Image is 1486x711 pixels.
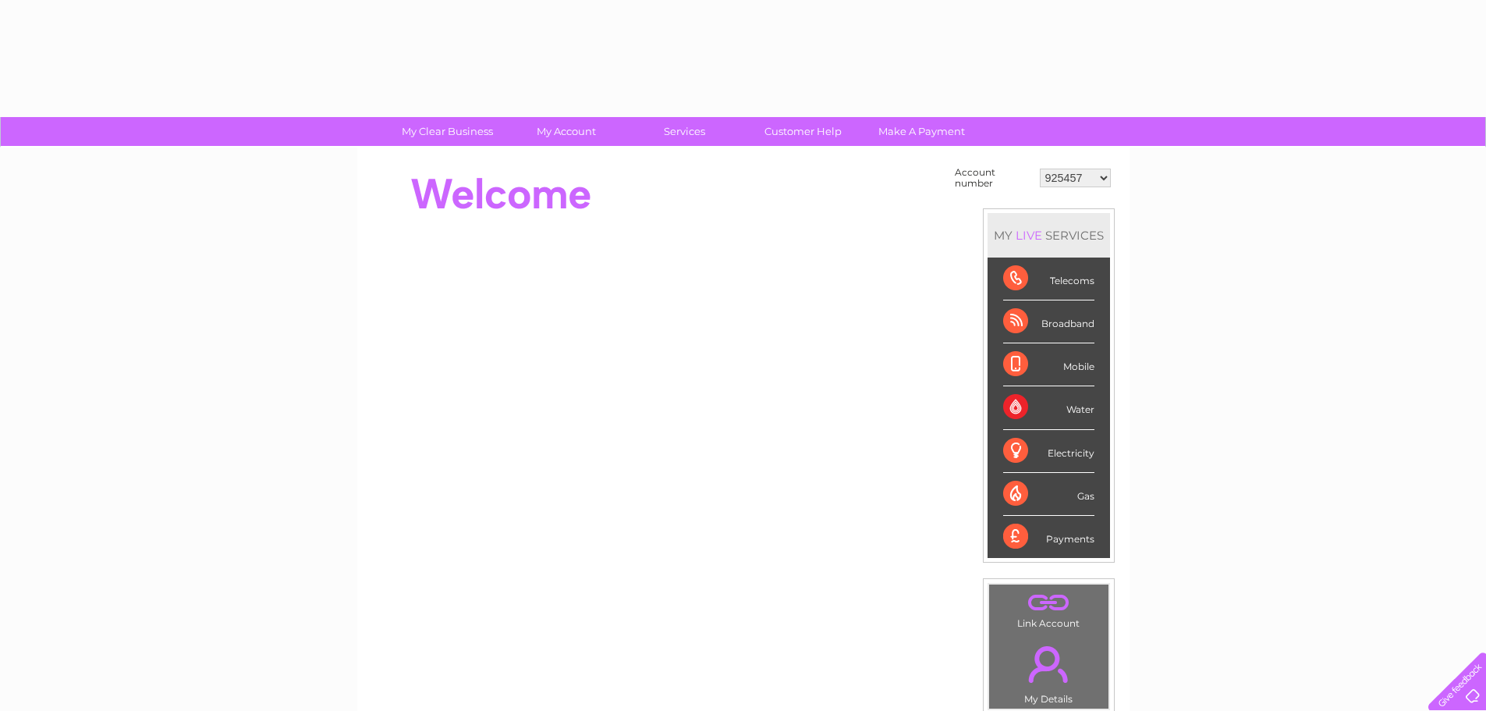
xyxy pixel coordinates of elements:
div: MY SERVICES [988,213,1110,258]
div: Mobile [1003,343,1094,386]
div: Gas [1003,473,1094,516]
a: Services [620,117,749,146]
div: Payments [1003,516,1094,558]
a: Customer Help [739,117,867,146]
div: LIVE [1013,228,1045,243]
div: Telecoms [1003,258,1094,300]
a: . [993,637,1105,691]
div: Electricity [1003,430,1094,473]
div: Broadband [1003,300,1094,343]
a: My Account [502,117,630,146]
div: Water [1003,386,1094,429]
td: Account number [951,163,1036,193]
a: My Clear Business [383,117,512,146]
a: . [993,588,1105,616]
td: Link Account [988,584,1109,633]
a: Make A Payment [857,117,986,146]
td: My Details [988,633,1109,709]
